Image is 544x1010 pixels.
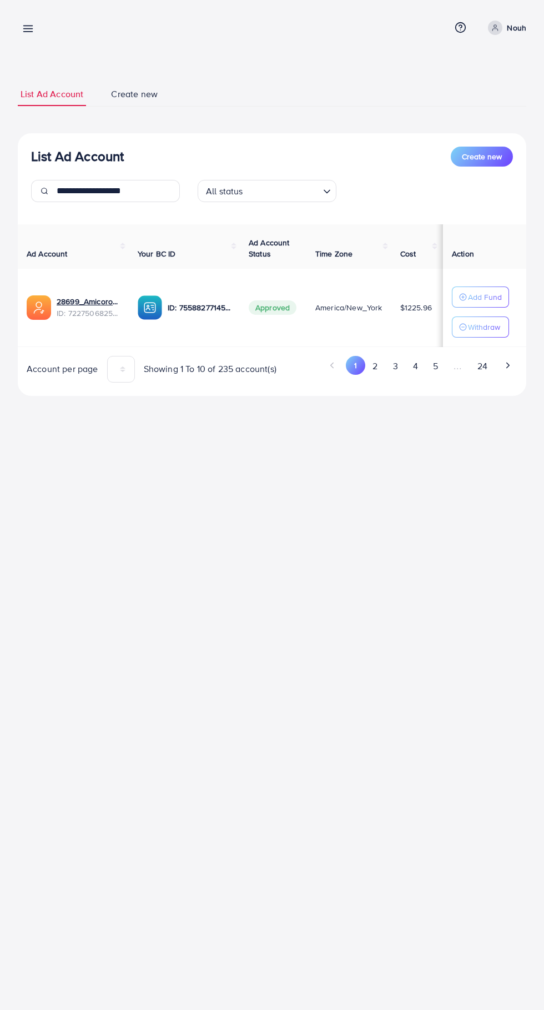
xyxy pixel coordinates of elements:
[315,302,382,313] span: America/New_York
[385,356,405,376] button: Go to page 3
[468,320,500,334] p: Withdraw
[27,295,51,320] img: ic-ads-acc.e4c84228.svg
[27,248,68,259] span: Ad Account
[498,356,517,375] button: Go to next page
[483,21,526,35] a: Nouh
[405,356,425,376] button: Go to page 4
[400,302,432,313] span: $1225.96
[452,316,509,338] button: Withdraw
[281,356,517,376] ul: Pagination
[144,363,276,375] span: Showing 1 To 10 of 235 account(s)
[246,181,319,199] input: Search for option
[249,237,290,259] span: Ad Account Status
[315,248,352,259] span: Time Zone
[57,296,120,307] a: 28699_Amicoro add account 1_1682785086333
[452,287,509,308] button: Add Fund
[462,151,502,162] span: Create new
[400,248,416,259] span: Cost
[507,21,526,34] p: Nouh
[249,300,296,315] span: Approved
[57,308,120,319] span: ID: 7227506825334243329
[451,147,513,167] button: Create new
[27,363,98,375] span: Account per page
[198,180,336,202] div: Search for option
[204,183,245,199] span: All status
[346,356,365,375] button: Go to page 1
[57,296,120,319] div: <span class='underline'>28699_Amicoro add account 1_1682785086333</span></br>7227506825334243329
[452,248,474,259] span: Action
[497,960,536,1002] iframe: Chat
[21,88,83,101] span: List Ad Account
[425,356,445,376] button: Go to page 5
[468,290,502,304] p: Add Fund
[31,148,124,164] h3: List Ad Account
[365,356,385,376] button: Go to page 2
[111,88,158,101] span: Create new
[138,248,176,259] span: Your BC ID
[138,295,162,320] img: ic-ba-acc.ded83a64.svg
[470,356,495,376] button: Go to page 24
[168,301,231,314] p: ID: 7558827714522906625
